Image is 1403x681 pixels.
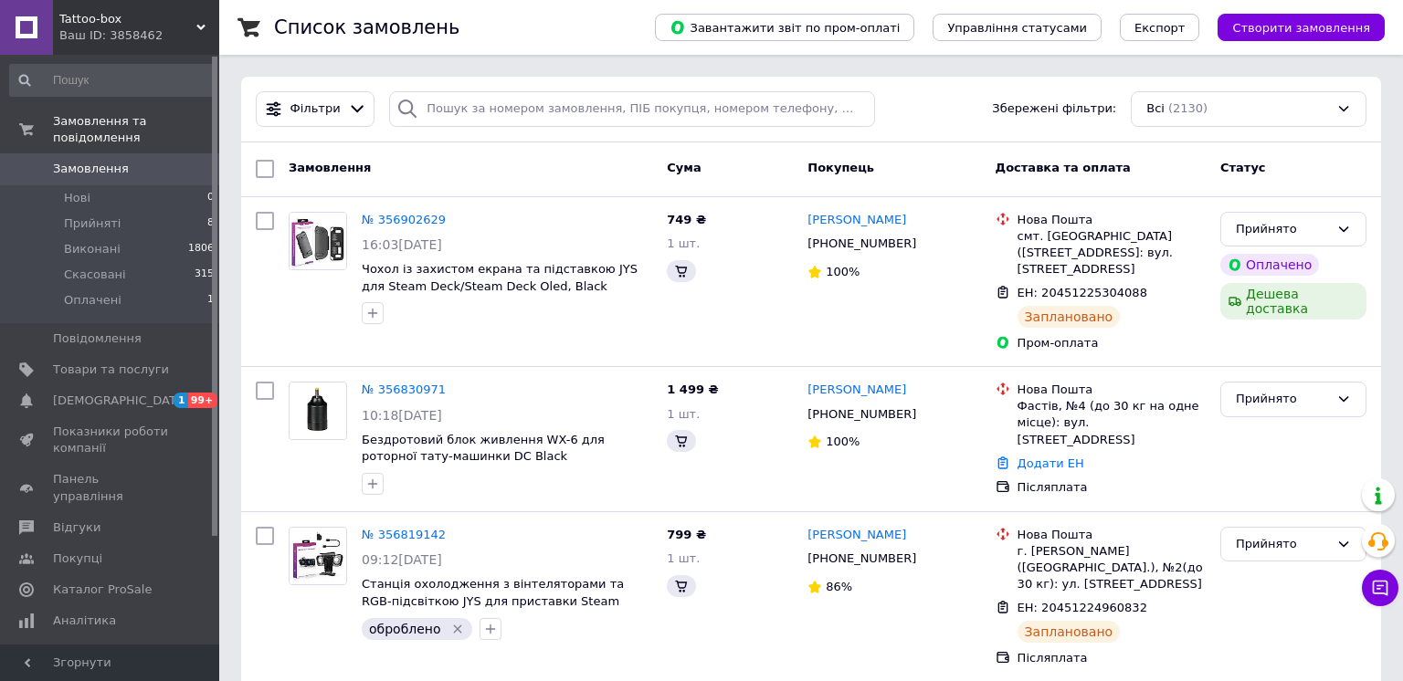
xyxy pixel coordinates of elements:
span: Панель управління [53,471,169,504]
button: Створити замовлення [1218,14,1385,41]
a: № 356819142 [362,528,446,541]
span: ЕН: 20451225304088 [1018,286,1147,299]
div: Заплановано [1018,621,1121,643]
span: Експорт [1134,21,1186,35]
button: Експорт [1120,14,1200,41]
span: Покупці [53,550,102,567]
div: Заплановано [1018,306,1121,328]
span: Замовлення та повідомлення [53,113,219,146]
span: Cума [667,161,701,174]
a: Фото товару [289,382,347,440]
span: 100% [826,435,860,448]
div: Дешева доставка [1220,283,1366,320]
div: Прийнято [1236,220,1329,239]
span: 86% [826,580,852,593]
div: Пром-оплата [1018,335,1206,351]
span: Доставка та оплата [996,161,1131,174]
div: смт. [GEOGRAPHIC_DATA] ([STREET_ADDRESS]: вул. [STREET_ADDRESS] [1018,228,1206,278]
span: 799 ₴ [667,528,706,541]
div: [PHONE_NUMBER] [804,547,920,571]
span: Фільтри [290,100,341,118]
div: Прийнято [1236,535,1329,554]
span: 315 [195,267,214,283]
span: Оплачені [64,292,121,309]
span: Завантажити звіт по пром-оплаті [670,19,900,36]
span: 1 499 ₴ [667,382,718,396]
div: Фастів, №4 (до 30 кг на одне місце): вул. [STREET_ADDRESS] [1018,398,1206,448]
input: Пошук за номером замовлення, ПІБ покупця, номером телефону, Email, номером накладної [389,91,875,127]
button: Управління статусами [933,14,1102,41]
a: Фото товару [289,212,347,270]
div: г. [PERSON_NAME] ([GEOGRAPHIC_DATA].), №2(до 30 кг): ул. [STREET_ADDRESS] [1018,543,1206,593]
div: Оплачено [1220,254,1319,276]
div: Післяплата [1018,479,1206,496]
img: Фото товару [290,528,346,584]
span: 1806 [188,241,214,257]
span: Всі [1146,100,1165,118]
span: 8 [207,215,214,232]
span: Скасовані [64,267,126,283]
input: Пошук [9,64,216,97]
span: ЕН: 20451224960832 [1018,601,1147,614]
a: [PERSON_NAME] [807,382,906,399]
span: Відгуки [53,519,100,536]
img: Фото товару [290,382,346,439]
div: Нова Пошта [1018,527,1206,543]
span: Управління статусами [947,21,1087,35]
a: [PERSON_NAME] [807,212,906,229]
span: Товари та послуги [53,361,169,378]
span: 0 [207,190,214,206]
span: 100% [826,265,860,278]
span: 1 шт. [667,407,700,421]
span: Замовлення [53,161,129,177]
div: Прийнято [1236,390,1329,409]
svg: Видалити мітку [450,622,465,636]
a: № 356830971 [362,382,446,396]
div: Ваш ID: 3858462 [59,27,219,44]
span: Нові [64,190,90,206]
img: Фото товару [290,213,346,269]
span: 1 [174,393,188,408]
span: Повідомлення [53,330,142,347]
a: Бездротовий блок живлення WX-6 для роторної тату-машинки DC Black [362,433,605,464]
span: 1 шт. [667,551,700,565]
span: Покупець [807,161,874,174]
span: 09:12[DATE] [362,552,442,567]
span: (2130) [1168,101,1208,115]
span: Збережені фільтри: [992,100,1116,118]
span: 749 ₴ [667,213,706,226]
span: [DEMOGRAPHIC_DATA] [53,393,188,409]
a: Фото товару [289,527,347,585]
span: Аналітика [53,613,116,629]
button: Завантажити звіт по пром-оплаті [655,14,914,41]
div: [PHONE_NUMBER] [804,232,920,256]
span: 1 шт. [667,236,700,250]
span: Статус [1220,161,1266,174]
span: оброблено [369,622,441,636]
span: Виконані [64,241,121,257]
div: Післяплата [1018,650,1206,666]
span: Каталог ProSale [53,581,152,598]
div: Нова Пошта [1018,382,1206,398]
a: Створити замовлення [1199,20,1385,34]
span: 99+ [188,393,218,408]
span: 1 [207,292,214,309]
span: Створити замовлення [1232,21,1370,35]
span: Показники роботи компанії [53,424,169,456]
span: Прийняті [64,215,121,232]
span: 10:18[DATE] [362,408,442,423]
span: Замовлення [289,161,371,174]
span: Tattoo-box [59,11,196,27]
a: № 356902629 [362,213,446,226]
a: Додати ЕН [1018,456,1084,470]
div: [PHONE_NUMBER] [804,403,920,426]
a: [PERSON_NAME] [807,527,906,544]
button: Чат з покупцем [1362,570,1398,606]
a: Чохол із захистом екрана та підставкою JYS для Steam Deck/Steam Deck Oled, Black [362,262,638,293]
a: Станція охолодження з вінтеляторами та RGB-підсвіткою JYS для приставки Steam Deck, Oled [362,577,624,624]
h1: Список замовлень [274,16,459,38]
div: Нова Пошта [1018,212,1206,228]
